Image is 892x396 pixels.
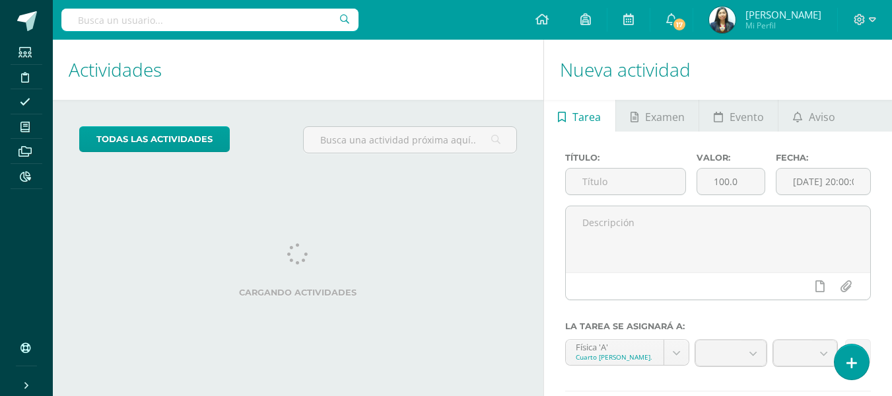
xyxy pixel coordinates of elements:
span: [PERSON_NAME] [745,8,821,21]
a: Física 'A'Cuarto [PERSON_NAME]. CCLL en Computación [566,340,689,365]
h1: Actividades [69,40,528,100]
label: Cargando actividades [79,288,517,297]
img: 8b777112c5e13c44b23954df52cbbee5.png [709,7,736,33]
div: Cuarto [PERSON_NAME]. CCLL en Computación [576,352,654,362]
div: Física 'A' [576,340,654,352]
span: Mi Perfil [745,20,821,31]
input: Busca un usuario... [61,9,359,31]
a: Tarea [544,100,615,132]
input: Fecha de entrega [776,169,870,194]
label: La tarea se asignará a: [565,321,871,331]
a: Examen [616,100,699,132]
a: todas las Actividades [79,126,230,152]
input: Título [566,169,686,194]
label: Fecha: [776,153,871,163]
span: Examen [645,101,685,133]
span: Tarea [572,101,601,133]
span: 17 [671,17,686,32]
label: Título: [565,153,687,163]
input: Puntos máximos [697,169,765,194]
a: Aviso [778,100,849,132]
span: Evento [730,101,764,133]
input: Busca una actividad próxima aquí... [304,127,516,153]
label: Valor: [697,153,765,163]
span: Aviso [809,101,835,133]
a: Evento [699,100,778,132]
h1: Nueva actividad [560,40,876,100]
